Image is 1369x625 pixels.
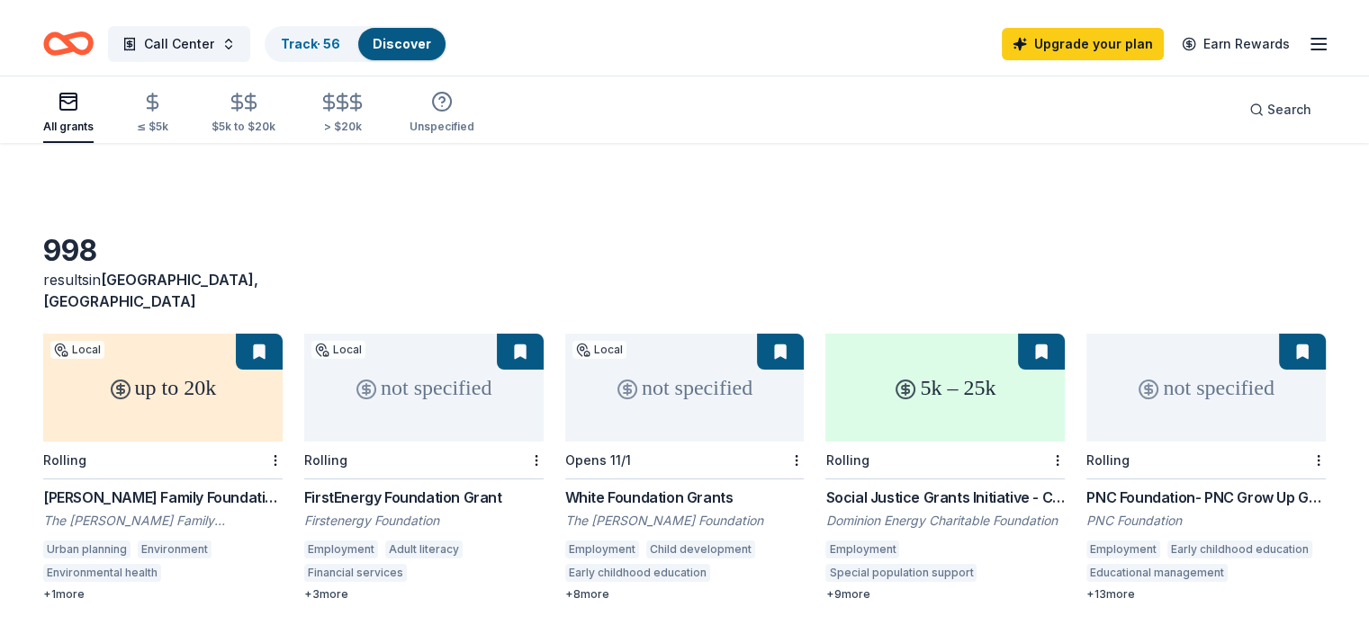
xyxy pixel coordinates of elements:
[1086,334,1326,442] div: not specified
[825,334,1065,602] a: 5k – 25kRollingSocial Justice Grants Initiative - Community GrantsDominion Energy Charitable Foun...
[43,564,161,582] div: Environmental health
[43,587,283,602] div: + 1 more
[565,334,805,602] a: not specifiedLocalOpens 11/1White Foundation GrantsThe [PERSON_NAME] FoundationEmploymentChild de...
[1267,99,1311,121] span: Search
[144,33,214,55] span: Call Center
[825,540,899,558] div: Employment
[825,512,1065,530] div: Dominion Energy Charitable Foundation
[137,85,168,143] button: ≤ $5k
[825,487,1065,508] div: Social Justice Grants Initiative - Community Grants
[43,22,94,65] a: Home
[212,85,275,143] button: $5k to $20k
[825,334,1065,442] div: 5k – 25k
[137,120,168,134] div: ≤ $5k
[1086,452,1130,468] div: Rolling
[304,587,544,602] div: + 3 more
[825,564,977,582] div: Special population support
[319,120,366,134] div: > $20k
[319,85,366,143] button: > $20k
[1086,512,1326,530] div: PNC Foundation
[1086,587,1326,602] div: + 13 more
[1235,92,1326,128] button: Search
[43,271,258,310] span: [GEOGRAPHIC_DATA], [GEOGRAPHIC_DATA]
[304,334,544,442] div: not specified
[43,487,283,508] div: [PERSON_NAME] Family Foundation Grant
[311,341,365,359] div: Local
[373,36,431,51] a: Discover
[43,540,131,558] div: Urban planning
[1002,28,1164,60] a: Upgrade your plan
[1086,564,1228,582] div: Educational management
[565,540,639,558] div: Employment
[1086,540,1160,558] div: Employment
[212,120,275,134] div: $5k to $20k
[43,334,283,602] a: up to 20kLocalRolling[PERSON_NAME] Family Foundation GrantThe [PERSON_NAME] Family FoundationUrba...
[385,540,463,558] div: Adult literacy
[43,334,283,442] div: up to 20k
[565,564,710,582] div: Early childhood education
[825,587,1065,602] div: + 9 more
[43,452,86,468] div: Rolling
[304,564,407,582] div: Financial services
[1086,487,1326,508] div: PNC Foundation- PNC Grow Up Great
[304,334,544,602] a: not specifiedLocalRollingFirstEnergy Foundation GrantFirstenergy FoundationEmploymentAdult litera...
[565,334,805,442] div: not specified
[43,120,94,134] div: All grants
[304,487,544,508] div: FirstEnergy Foundation Grant
[565,512,805,530] div: The [PERSON_NAME] Foundation
[304,512,544,530] div: Firstenergy Foundation
[572,341,626,359] div: Local
[138,540,212,558] div: Environment
[108,26,250,62] button: Call Center
[1167,540,1312,558] div: Early childhood education
[1171,28,1301,60] a: Earn Rewards
[50,341,104,359] div: Local
[43,269,283,312] div: results
[646,540,755,558] div: Child development
[43,512,283,530] div: The [PERSON_NAME] Family Foundation
[565,452,631,468] div: Opens 11/1
[43,84,94,143] button: All grants
[43,233,283,269] div: 998
[410,84,474,143] button: Unspecified
[565,587,805,602] div: + 8 more
[265,26,447,62] button: Track· 56Discover
[304,540,378,558] div: Employment
[410,120,474,134] div: Unspecified
[304,452,347,468] div: Rolling
[1086,334,1326,602] a: not specifiedRollingPNC Foundation- PNC Grow Up GreatPNC FoundationEmploymentEarly childhood educ...
[825,452,869,468] div: Rolling
[565,487,805,508] div: White Foundation Grants
[281,36,340,51] a: Track· 56
[43,271,258,310] span: in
